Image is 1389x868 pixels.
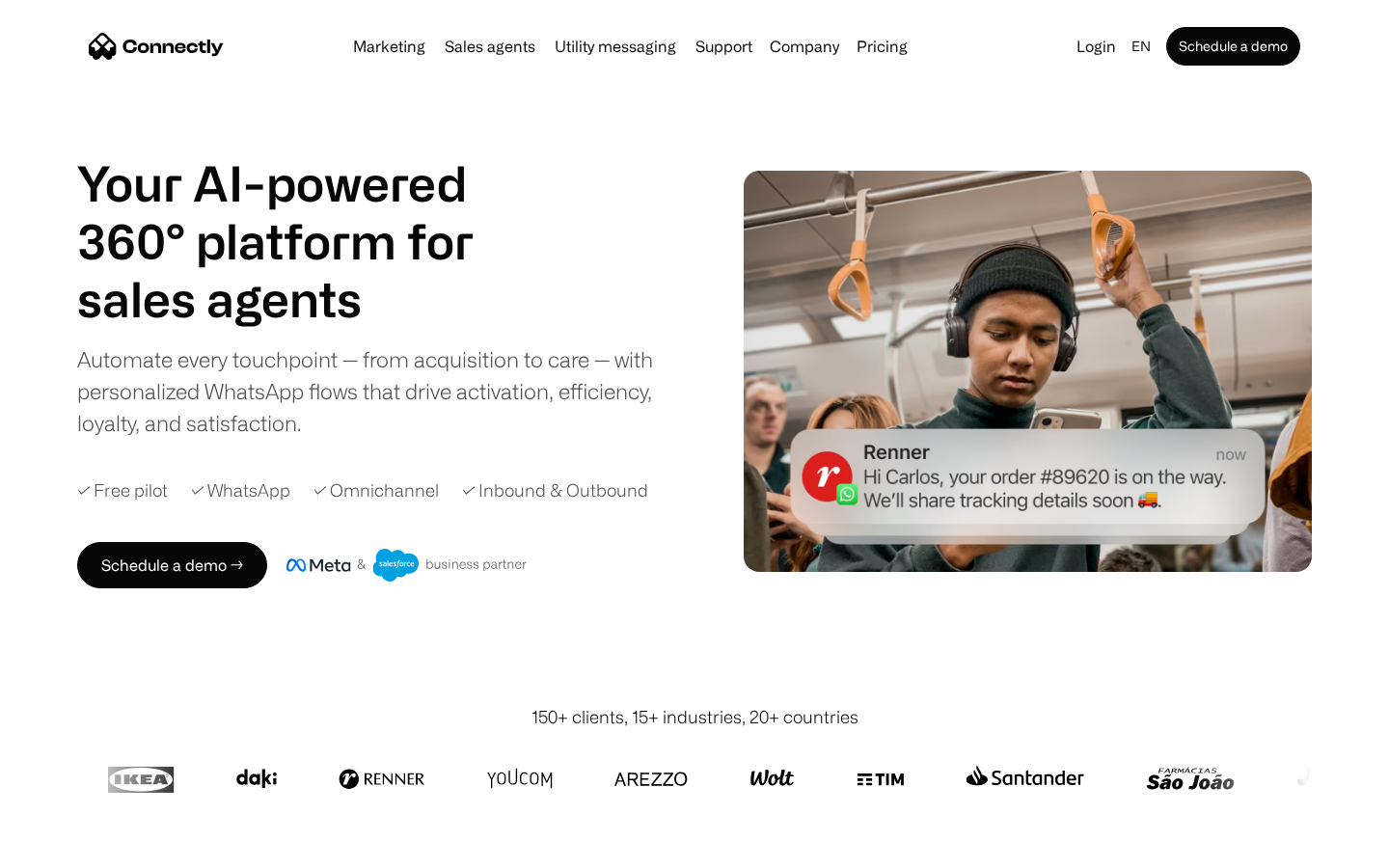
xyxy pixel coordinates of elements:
[531,704,858,730] div: 150+ clients, 15+ industries, 20+ countries
[191,477,290,503] div: ✓ WhatsApp
[77,477,168,503] div: ✓ Free pilot
[345,39,433,54] a: Marketing
[688,39,760,54] a: Support
[313,477,439,503] div: ✓ Omnichannel
[1166,27,1300,66] a: Schedule a demo
[770,33,839,60] div: Company
[849,39,915,54] a: Pricing
[1069,33,1124,60] a: Login
[286,549,528,582] img: Meta and Salesforce business partner badge.
[437,39,543,54] a: Sales agents
[77,542,267,588] a: Schedule a demo →
[77,154,521,270] h1: Your AI-powered 360° platform for
[39,834,116,861] ul: Language list
[462,477,648,503] div: ✓ Inbound & Outbound
[1131,33,1151,60] div: en
[547,39,684,54] a: Utility messaging
[77,270,521,328] h1: sales agents
[77,343,685,439] div: Automate every touchpoint — from acquisition to care — with personalized WhatsApp flows that driv...
[19,832,116,861] aside: Language selected: English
